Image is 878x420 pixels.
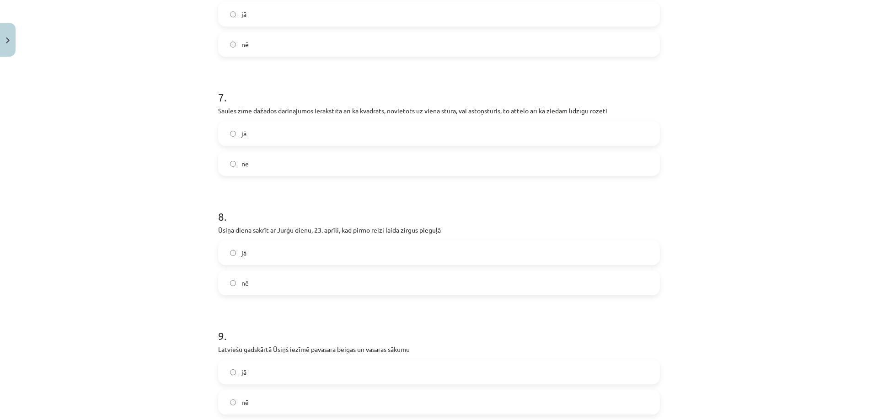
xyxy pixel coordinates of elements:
[241,398,249,407] span: nē
[218,75,660,103] h1: 7 .
[241,248,246,258] span: jā
[230,161,236,167] input: nē
[241,278,249,288] span: nē
[230,280,236,286] input: nē
[241,129,246,138] span: jā
[241,159,249,169] span: nē
[218,345,660,354] p: Latviešu gadskārtā Ūsiņš iezīmē pavasara beigas un vasaras sākumu
[218,194,660,223] h1: 8 .
[218,106,660,116] p: Saules zīme dažādos darinājumos ierakstīta arī kā kvadrāts, novietots uz viena stūra, vai astoņst...
[241,10,246,19] span: jā
[230,131,236,137] input: jā
[230,42,236,48] input: nē
[218,314,660,342] h1: 9 .
[230,250,236,256] input: jā
[6,37,10,43] img: icon-close-lesson-0947bae3869378f0d4975bcd49f059093ad1ed9edebbc8119c70593378902aed.svg
[241,367,246,377] span: jā
[218,225,660,235] p: Ūsiņa diena sakrīt ar Jurģu dienu, 23. aprīli, kad pirmo reizi laida zirgus pieguļā
[230,399,236,405] input: nē
[230,11,236,17] input: jā
[241,40,249,49] span: nē
[230,369,236,375] input: jā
